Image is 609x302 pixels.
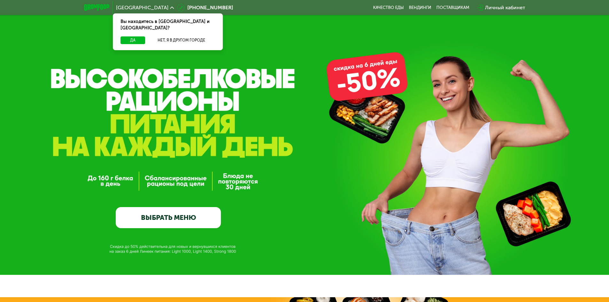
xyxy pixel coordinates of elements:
[485,4,525,12] div: Личный кабинет
[116,5,168,10] span: [GEOGRAPHIC_DATA]
[148,36,215,44] button: Нет, я в другом городе
[177,4,233,12] a: [PHONE_NUMBER]
[113,13,223,36] div: Вы находитесь в [GEOGRAPHIC_DATA] и [GEOGRAPHIC_DATA]?
[436,5,469,10] div: поставщикам
[409,5,431,10] a: Вендинги
[373,5,404,10] a: Качество еды
[116,207,221,228] a: ВЫБРАТЬ МЕНЮ
[121,36,145,44] button: Да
